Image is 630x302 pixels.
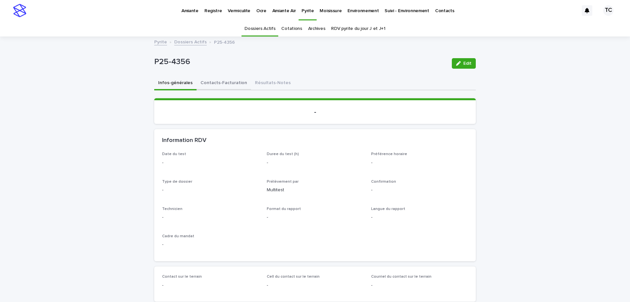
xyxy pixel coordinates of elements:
[174,38,207,45] a: Dossiers Actifs
[267,207,301,211] span: Format du rapport
[154,38,167,45] a: Pyrite
[162,282,259,289] p: -
[154,77,197,90] button: Infos-générales
[162,159,259,166] p: -
[162,241,259,248] p: -
[371,187,468,194] p: -
[308,21,325,36] a: Archives
[371,152,407,156] span: Préférence horaire
[463,61,472,66] span: Edit
[603,5,614,16] div: TC
[452,58,476,69] button: Edit
[371,159,468,166] p: -
[162,187,259,194] p: -
[162,137,206,144] h2: Information RDV
[281,21,302,36] a: Cotations
[267,152,299,156] span: Duree du test (h)
[162,234,194,238] span: Cadre du mandat
[267,275,320,279] span: Cell du contact sur le terrain
[267,282,364,289] p: -
[331,21,386,36] a: RDV pyrite du jour J et J+1
[244,21,275,36] a: Dossiers Actifs
[371,180,396,184] span: Confirmation
[251,77,295,90] button: Résultats-Notes
[371,214,468,221] p: -
[371,275,431,279] span: Courriel du contact sur le terrain
[267,180,299,184] span: Prélèvement par
[13,4,26,17] img: stacker-logo-s-only.png
[214,38,235,45] p: P25-4356
[371,282,468,289] p: -
[267,214,364,221] p: -
[162,180,192,184] span: Type de dossier
[162,152,186,156] span: Date du test
[162,108,468,116] p: -
[162,214,259,221] p: -
[267,159,364,166] p: -
[267,187,364,194] p: Multitest
[154,57,447,67] p: P25-4356
[162,275,202,279] span: Contact sur le terrain
[162,207,182,211] span: Technicien
[371,207,405,211] span: Langue du rapport
[197,77,251,90] button: Contacts-Facturation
